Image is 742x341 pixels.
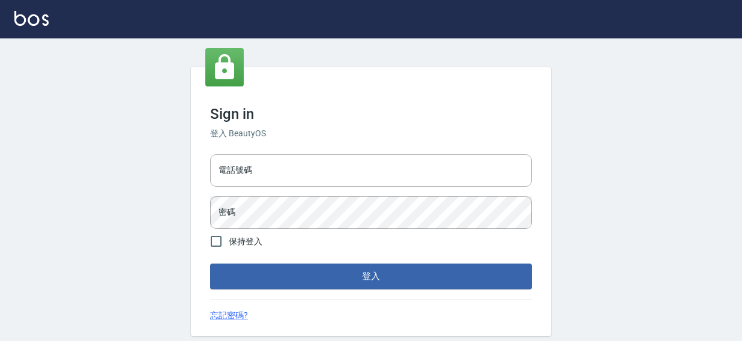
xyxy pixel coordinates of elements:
span: 保持登入 [229,235,262,248]
img: Logo [14,11,49,26]
h3: Sign in [210,106,532,122]
h6: 登入 BeautyOS [210,127,532,140]
button: 登入 [210,264,532,289]
a: 忘記密碼? [210,309,248,322]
